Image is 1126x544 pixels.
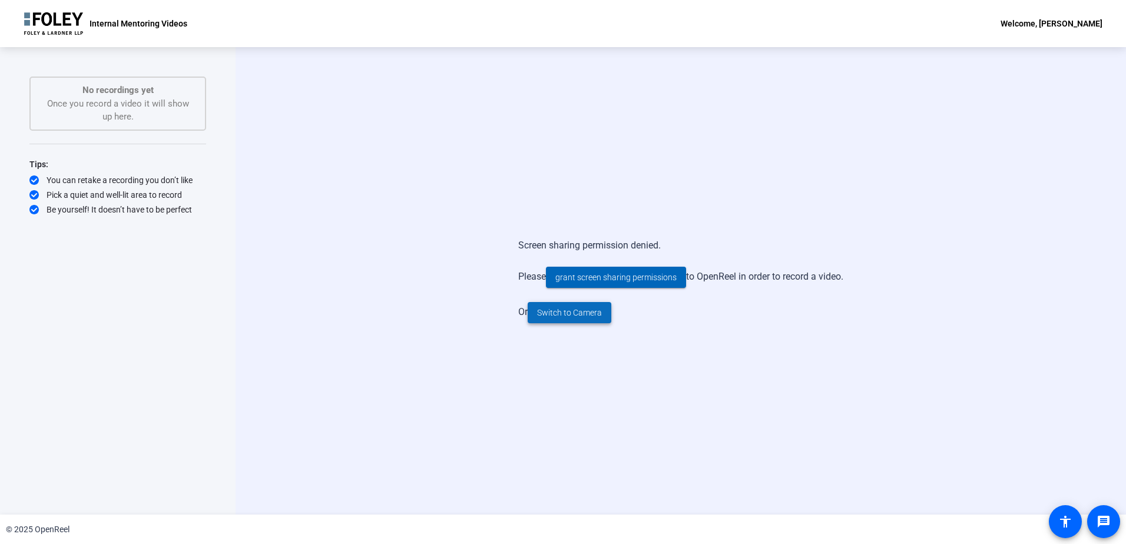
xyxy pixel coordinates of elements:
span: Switch to Camera [537,307,602,319]
span: grant screen sharing permissions [555,271,677,284]
p: Internal Mentoring Videos [90,16,187,31]
div: Welcome, [PERSON_NAME] [1001,16,1102,31]
mat-icon: accessibility [1058,515,1072,529]
div: Tips: [29,157,206,171]
div: You can retake a recording you don’t like [29,174,206,186]
div: © 2025 OpenReel [6,523,69,536]
div: Be yourself! It doesn’t have to be perfect [29,204,206,215]
button: Switch to Camera [528,302,611,323]
div: Pick a quiet and well-lit area to record [29,189,206,201]
button: grant screen sharing permissions [546,267,686,288]
img: OpenReel logo [24,12,84,35]
mat-icon: message [1097,515,1111,529]
div: Once you record a video it will show up here. [42,84,193,124]
p: No recordings yet [42,84,193,97]
div: Screen sharing permission denied. Please to OpenReel in order to record a video. Or [518,227,843,335]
